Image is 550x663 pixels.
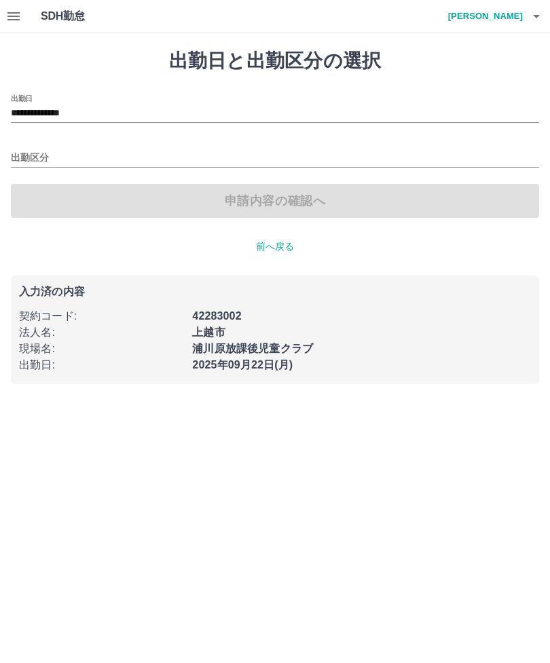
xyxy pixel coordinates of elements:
b: 2025年09月22日(月) [192,359,293,371]
b: 42283002 [192,310,241,322]
p: 入力済の内容 [19,286,531,297]
b: 浦川原放課後児童クラブ [192,343,313,354]
p: 契約コード : [19,308,184,324]
p: 現場名 : [19,341,184,357]
p: 前へ戻る [11,240,539,254]
label: 出勤日 [11,93,33,103]
p: 法人名 : [19,324,184,341]
p: 出勤日 : [19,357,184,373]
h1: 出勤日と出勤区分の選択 [11,50,539,73]
b: 上越市 [192,326,225,338]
